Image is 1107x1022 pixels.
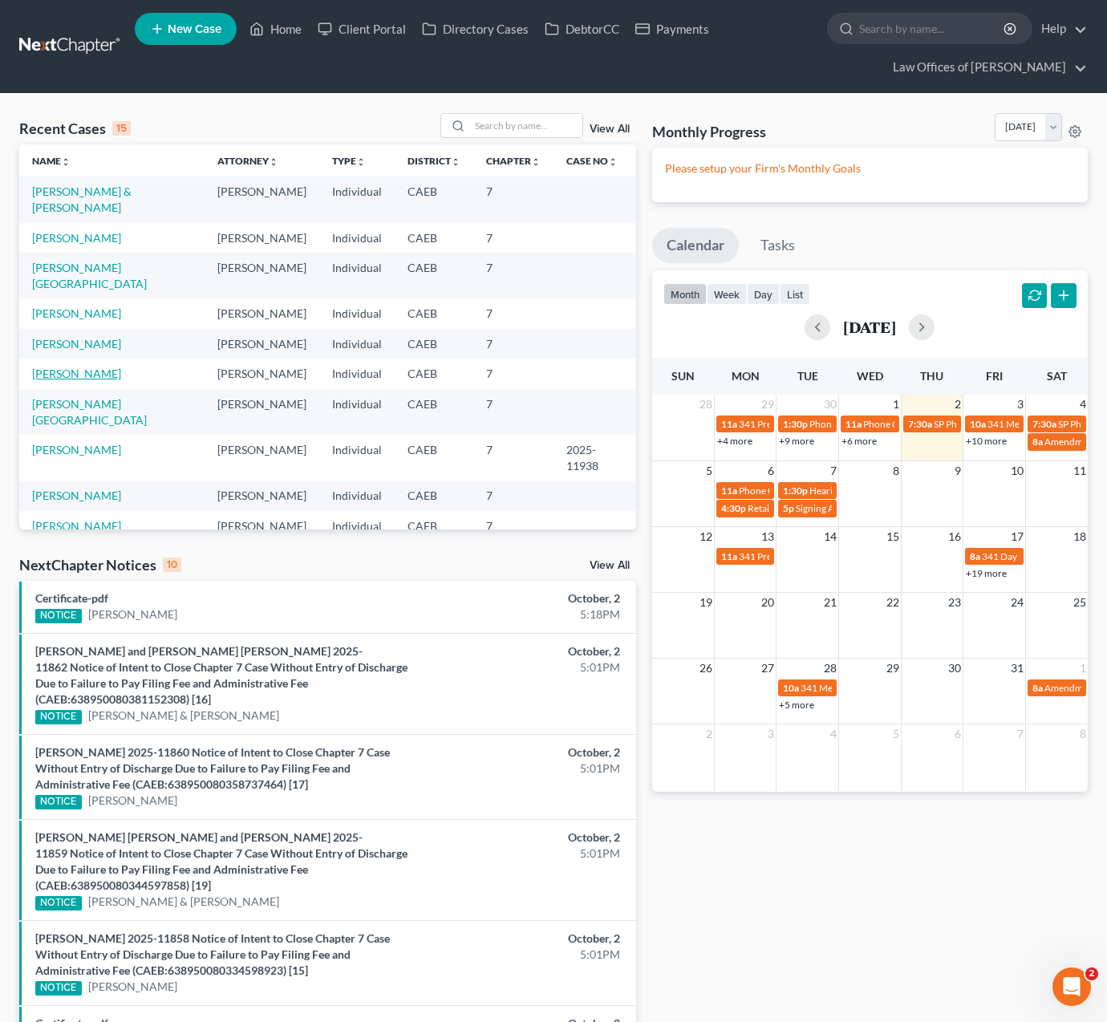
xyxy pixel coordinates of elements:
[652,228,739,263] a: Calendar
[590,560,630,571] a: View All
[205,481,319,511] td: [PERSON_NAME]
[590,124,630,135] a: View All
[698,593,714,612] span: 19
[88,606,177,623] a: [PERSON_NAME]
[885,527,901,546] span: 15
[553,435,636,481] td: 2025-11938
[652,122,766,141] h3: Monthly Progress
[470,114,582,137] input: Search by name...
[319,223,395,253] td: Individual
[760,395,776,414] span: 29
[1032,418,1056,430] span: 7:30a
[698,659,714,678] span: 26
[1016,395,1025,414] span: 3
[414,14,537,43] a: Directory Cases
[717,435,752,447] a: +4 more
[163,558,181,572] div: 10
[766,724,776,744] span: 3
[796,502,1060,514] span: Signing Appointment for [PERSON_NAME] & [PERSON_NAME]
[436,947,620,963] div: 5:01PM
[947,659,963,678] span: 30
[986,369,1003,383] span: Fri
[32,397,147,427] a: [PERSON_NAME][GEOGRAPHIC_DATA]
[356,157,366,167] i: unfold_more
[205,299,319,329] td: [PERSON_NAME]
[829,461,838,481] span: 7
[1016,724,1025,744] span: 7
[760,593,776,612] span: 20
[35,591,108,605] a: Certificate-pdf
[32,337,121,351] a: [PERSON_NAME]
[885,593,901,612] span: 22
[19,119,131,138] div: Recent Cases
[891,724,901,744] span: 5
[732,369,760,383] span: Mon
[783,485,808,497] span: 1:30p
[32,155,71,167] a: Nameunfold_more
[627,14,717,43] a: Payments
[747,283,780,305] button: day
[205,253,319,298] td: [PERSON_NAME]
[35,745,390,791] a: [PERSON_NAME] 2025-11860 Notice of Intent to Close Chapter 7 Case Without Entry of Discharge Due ...
[473,359,553,388] td: 7
[783,418,808,430] span: 1:30p
[436,760,620,777] div: 5:01PM
[1009,659,1025,678] span: 31
[970,418,986,430] span: 10a
[319,511,395,541] td: Individual
[809,485,1020,497] span: Hearing for [PERSON_NAME] & [PERSON_NAME]
[319,389,395,435] td: Individual
[473,223,553,253] td: 7
[698,395,714,414] span: 28
[760,659,776,678] span: 27
[671,369,695,383] span: Sun
[205,329,319,359] td: [PERSON_NAME]
[32,306,121,320] a: [PERSON_NAME]
[704,461,714,481] span: 5
[1009,527,1025,546] span: 17
[35,830,408,892] a: [PERSON_NAME] [PERSON_NAME] and [PERSON_NAME] 2025-11859 Notice of Intent to Close Chapter 7 Case...
[436,846,620,862] div: 5:01PM
[953,395,963,414] span: 2
[319,329,395,359] td: Individual
[88,793,177,809] a: [PERSON_NAME]
[205,435,319,481] td: [PERSON_NAME]
[32,185,132,214] a: [PERSON_NAME] & [PERSON_NAME]
[966,567,1007,579] a: +19 more
[205,176,319,222] td: [PERSON_NAME]
[88,979,177,995] a: [PERSON_NAME]
[704,724,714,744] span: 2
[739,550,869,562] span: 341 Prep for [PERSON_NAME]
[473,299,553,329] td: 7
[891,461,901,481] span: 8
[797,369,818,383] span: Tue
[395,299,473,329] td: CAEB
[473,329,553,359] td: 7
[32,489,121,502] a: [PERSON_NAME]
[205,359,319,388] td: [PERSON_NAME]
[809,418,984,430] span: Phone Consultation for [PERSON_NAME]
[779,699,814,711] a: +5 more
[395,176,473,222] td: CAEB
[721,418,737,430] span: 11a
[1078,724,1088,744] span: 8
[1047,369,1067,383] span: Sat
[395,435,473,481] td: CAEB
[746,228,809,263] a: Tasks
[473,435,553,481] td: 7
[721,502,746,514] span: 4:30p
[408,155,460,167] a: Districtunfold_more
[395,253,473,298] td: CAEB
[822,593,838,612] span: 21
[947,527,963,546] span: 16
[665,160,1075,176] p: Please setup your Firm's Monthly Goals
[857,369,883,383] span: Wed
[205,389,319,435] td: [PERSON_NAME]
[1072,461,1088,481] span: 11
[1032,436,1043,448] span: 8a
[436,744,620,760] div: October, 2
[920,369,943,383] span: Thu
[531,157,541,167] i: unfold_more
[783,502,794,514] span: 5p
[822,659,838,678] span: 28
